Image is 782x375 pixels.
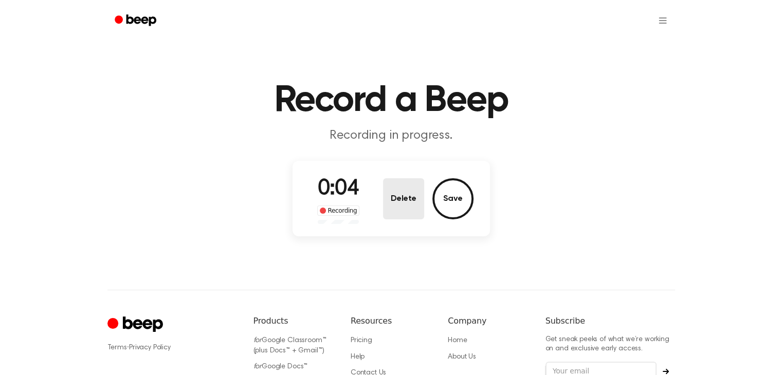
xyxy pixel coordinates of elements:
a: Terms [107,344,127,351]
button: Save Audio Record [432,178,474,219]
h1: Record a Beep [128,82,654,119]
a: Beep [107,11,166,31]
a: forGoogle Classroom™ (plus Docs™ + Gmail™) [253,337,326,354]
i: for [253,337,262,344]
h6: Subscribe [545,315,675,327]
i: for [253,363,262,370]
p: Recording in progress. [194,127,589,144]
button: Delete Audio Record [383,178,424,219]
button: Open menu [650,8,675,33]
p: Get sneak peeks of what we’re working on and exclusive early access. [545,335,675,353]
a: Cruip [107,315,166,335]
h6: Company [448,315,529,327]
a: Pricing [351,337,372,344]
h6: Products [253,315,334,327]
a: Help [351,353,365,361]
a: Privacy Policy [129,344,171,351]
a: About Us [448,353,476,361]
button: Subscribe [657,368,675,374]
a: forGoogle Docs™ [253,363,308,370]
h6: Resources [351,315,431,327]
span: 0:04 [318,178,359,200]
a: Home [448,337,467,344]
div: · [107,343,237,353]
div: Recording [317,205,360,216]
